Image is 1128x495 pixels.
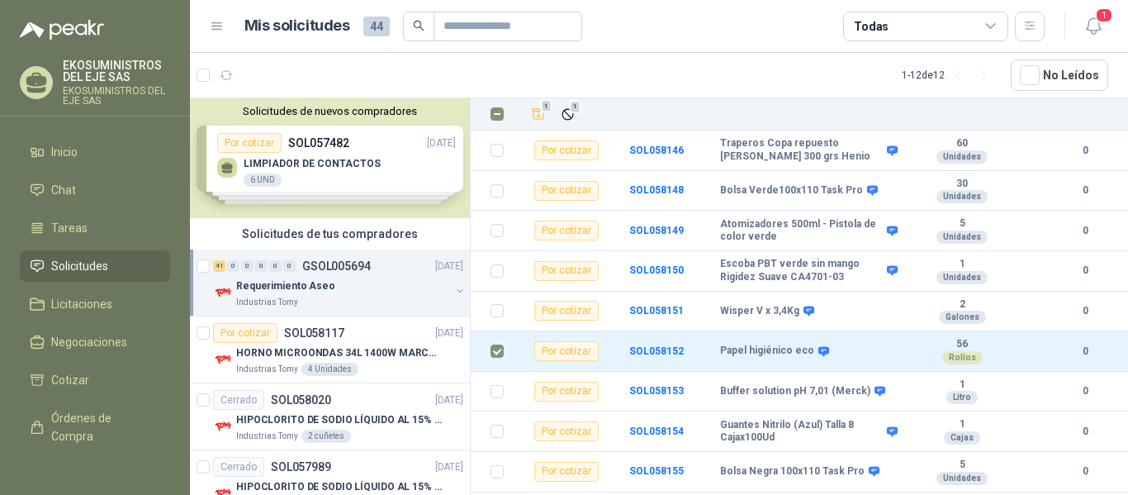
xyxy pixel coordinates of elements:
[284,327,344,339] p: SOL058117
[363,17,390,36] span: 44
[629,305,684,317] a: SOL058151
[255,260,268,272] div: 0
[20,402,170,452] a: Órdenes de Compra
[534,181,599,201] div: Por cotizar
[942,351,983,364] div: Rollos
[213,390,264,410] div: Cerrado
[854,17,889,36] div: Todas
[905,418,1019,431] b: 1
[720,345,814,358] b: Papel higiénico eco
[534,382,599,402] div: Por cotizar
[629,345,684,357] a: SOL058152
[534,341,599,361] div: Por cotizar
[1095,7,1113,23] span: 1
[20,136,170,168] a: Inicio
[63,59,170,83] p: EKOSUMINISTROS DEL EJE SAS
[435,459,463,475] p: [DATE]
[534,421,599,441] div: Por cotizar
[51,371,89,389] span: Cotizar
[720,305,799,318] b: Wisper V x 3,4Kg
[936,271,988,284] div: Unidades
[435,393,463,408] p: [DATE]
[1062,344,1108,359] b: 0
[629,264,684,276] a: SOL058150
[213,323,277,343] div: Por cotizar
[20,250,170,282] a: Solicitudes
[1062,303,1108,319] b: 0
[51,333,127,351] span: Negociaciones
[271,394,331,406] p: SOL058020
[534,261,599,281] div: Por cotizar
[902,62,998,88] div: 1 - 12 de 12
[557,103,579,126] button: Ignorar
[946,391,978,404] div: Litro
[936,231,988,244] div: Unidades
[236,479,442,495] p: HIPOCLORITO DE SODIO LÍQUIDO AL 15% CONT NETO 20L
[236,296,298,309] p: Industrias Tomy
[302,260,371,272] p: GSOL005694
[51,257,108,275] span: Solicitudes
[720,137,883,163] b: Traperos Copa repuesto [PERSON_NAME] 300 grs Henio
[51,295,112,313] span: Licitaciones
[213,416,233,436] img: Company Logo
[629,426,684,437] a: SOL058154
[269,260,282,272] div: 0
[1062,424,1108,440] b: 0
[629,385,684,397] b: SOL058153
[936,190,988,203] div: Unidades
[51,219,88,237] span: Tareas
[570,100,581,113] span: 1
[20,364,170,396] a: Cotizar
[236,345,442,361] p: HORNO MICROONDAS 34L 1400W MARCA TORNADO.
[20,212,170,244] a: Tareas
[534,301,599,321] div: Por cotizar
[720,385,870,398] b: Buffer solution pH 7,01 (Merck)
[534,221,599,240] div: Por cotizar
[213,256,467,309] a: 41 0 0 0 0 0 GSOL005694[DATE] Company LogoRequerimiento AseoIndustrias Tomy
[20,288,170,320] a: Licitaciones
[1062,464,1108,479] b: 0
[905,137,1019,150] b: 60
[534,140,599,160] div: Por cotizar
[534,462,599,482] div: Por cotizar
[283,260,296,272] div: 0
[1062,383,1108,399] b: 0
[939,311,986,324] div: Galones
[271,461,331,473] p: SOL057989
[197,105,463,117] button: Solicitudes de nuevos compradores
[905,338,1019,351] b: 56
[936,472,988,485] div: Unidades
[1062,143,1108,159] b: 0
[1011,59,1108,91] button: No Leídos
[244,14,350,38] h1: Mis solicitudes
[213,283,233,302] img: Company Logo
[51,409,154,445] span: Órdenes de Compra
[301,363,358,376] div: 4 Unidades
[20,326,170,358] a: Negociaciones
[20,20,104,40] img: Logo peakr
[190,383,470,450] a: CerradoSOL058020[DATE] Company LogoHIPOCLORITO DE SODIO LÍQUIDO AL 15% CONT NETO 20LIndustrias To...
[63,86,170,106] p: EKOSUMINISTROS DEL EJE SAS
[413,20,424,31] span: search
[629,225,684,236] a: SOL058149
[51,143,78,161] span: Inicio
[51,181,76,199] span: Chat
[720,258,883,283] b: Escoba PBT verde sin mango Rigidez Suave CA4701-03
[1078,12,1108,41] button: 1
[905,258,1019,271] b: 1
[236,430,298,443] p: Industrias Tomy
[629,184,684,196] a: SOL058148
[629,465,684,477] a: SOL058155
[905,178,1019,191] b: 30
[227,260,239,272] div: 0
[720,419,883,445] b: Guantes Nitrilo (Azul) Talla 8 Cajax100Ud
[190,218,470,250] div: Solicitudes de tus compradores
[629,145,684,156] a: SOL058146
